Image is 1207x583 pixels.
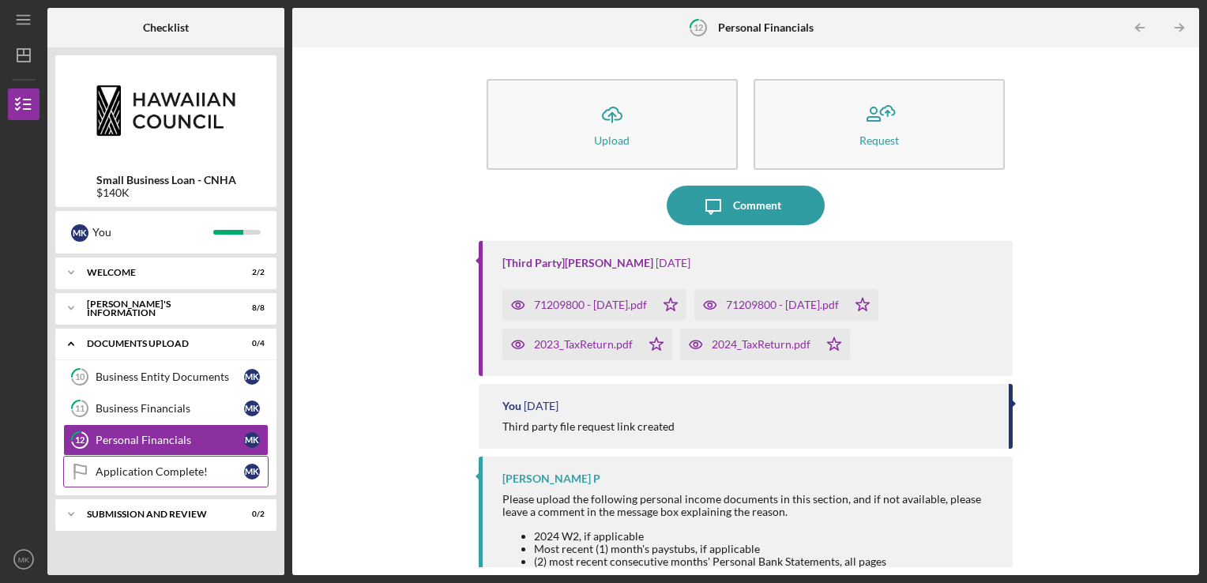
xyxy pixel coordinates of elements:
[594,134,630,146] div: Upload
[87,510,225,519] div: SUBMISSION AND REVIEW
[96,186,236,199] div: $140K
[63,456,269,487] a: Application Complete!MK
[565,256,653,269] a: [PERSON_NAME]
[502,400,521,412] div: You
[502,329,672,360] button: 2023_TaxReturn.pdf
[63,393,269,424] a: 11Business FinancialsMK
[534,555,998,568] li: (2) most recent consecutive months' Personal Bank Statements, all pages
[236,510,265,519] div: 0 / 2
[8,544,39,575] button: MK
[244,464,260,480] div: M K
[502,472,600,485] div: [PERSON_NAME] P
[718,21,814,34] b: Personal Financials
[487,79,738,170] button: Upload
[754,79,1005,170] button: Request
[244,369,260,385] div: M K
[18,555,30,564] text: MK
[96,402,244,415] div: Business Financials
[55,63,276,158] img: Product logo
[726,299,839,311] div: 71209800 - [DATE].pdf
[96,174,236,186] b: Small Business Loan - CNHA
[502,257,653,269] div: [Third Party]
[92,219,213,246] div: You
[244,401,260,416] div: M K
[96,434,244,446] div: Personal Financials
[733,186,781,225] div: Comment
[680,329,850,360] button: 2024_TaxReturn.pdf
[87,268,225,277] div: WELCOME
[534,338,633,351] div: 2023_TaxReturn.pdf
[236,339,265,348] div: 0 / 4
[667,186,825,225] button: Comment
[87,299,225,318] div: [PERSON_NAME]'S INFORMATION
[96,465,244,478] div: Application Complete!
[524,400,558,412] time: 2025-08-08 22:19
[534,530,998,543] li: 2024 W2, if applicable
[63,424,269,456] a: 12Personal FinancialsMK
[75,435,85,446] tspan: 12
[656,257,690,269] time: 2025-08-09 10:06
[236,268,265,277] div: 2 / 2
[712,338,810,351] div: 2024_TaxReturn.pdf
[502,420,675,433] div: Third party file request link created
[143,21,189,34] b: Checklist
[96,370,244,383] div: Business Entity Documents
[534,543,998,555] li: Most recent (1) month's paystubs, if applicable
[859,134,899,146] div: Request
[502,493,998,518] div: Please upload the following personal income documents in this section, and if not available, plea...
[63,361,269,393] a: 10Business Entity DocumentsMK
[694,289,878,321] button: 71209800 - [DATE].pdf
[244,432,260,448] div: M K
[87,339,225,348] div: DOCUMENTS UPLOAD
[502,289,686,321] button: 71209800 - [DATE].pdf
[71,224,88,242] div: M K
[236,303,265,313] div: 8 / 8
[75,372,85,382] tspan: 10
[75,404,85,414] tspan: 11
[693,22,702,32] tspan: 12
[534,299,647,311] div: 71209800 - [DATE].pdf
